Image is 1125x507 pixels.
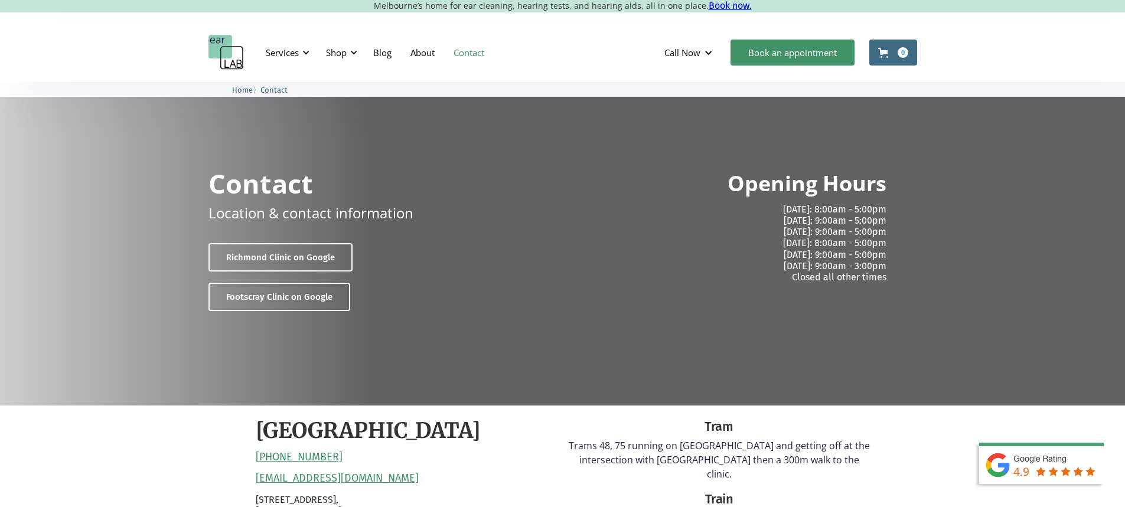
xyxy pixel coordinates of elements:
[259,35,313,70] div: Services
[664,47,700,58] div: Call Now
[232,86,253,94] span: Home
[256,451,343,464] a: [PHONE_NUMBER]
[898,47,908,58] div: 0
[401,35,444,70] a: About
[208,202,413,223] p: Location & contact information
[208,170,313,197] h1: Contact
[232,84,253,95] a: Home
[256,472,419,485] a: [EMAIL_ADDRESS][DOMAIN_NAME]
[260,86,288,94] span: Contact
[319,35,361,70] div: Shop
[869,40,917,66] a: Open cart
[232,84,260,96] li: 〉
[731,40,855,66] a: Book an appointment
[444,35,494,70] a: Contact
[208,243,353,272] a: Richmond Clinic on Google
[326,47,347,58] div: Shop
[364,35,401,70] a: Blog
[655,35,725,70] div: Call Now
[569,417,870,436] div: Tram
[260,84,288,95] a: Contact
[208,283,350,311] a: Footscray Clinic on Google
[256,417,481,445] h2: [GEOGRAPHIC_DATA]
[728,170,886,198] h2: Opening Hours
[208,35,244,70] a: home
[266,47,299,58] div: Services
[569,439,870,481] p: Trams 48, 75 running on [GEOGRAPHIC_DATA] and getting off at the intersection with [GEOGRAPHIC_DA...
[572,204,886,283] p: [DATE]: 8:00am - 5:00pm [DATE]: 9:00am - 5:00pm [DATE]: 9:00am - 5:00pm [DATE]: 8:00am - 5:00pm [...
